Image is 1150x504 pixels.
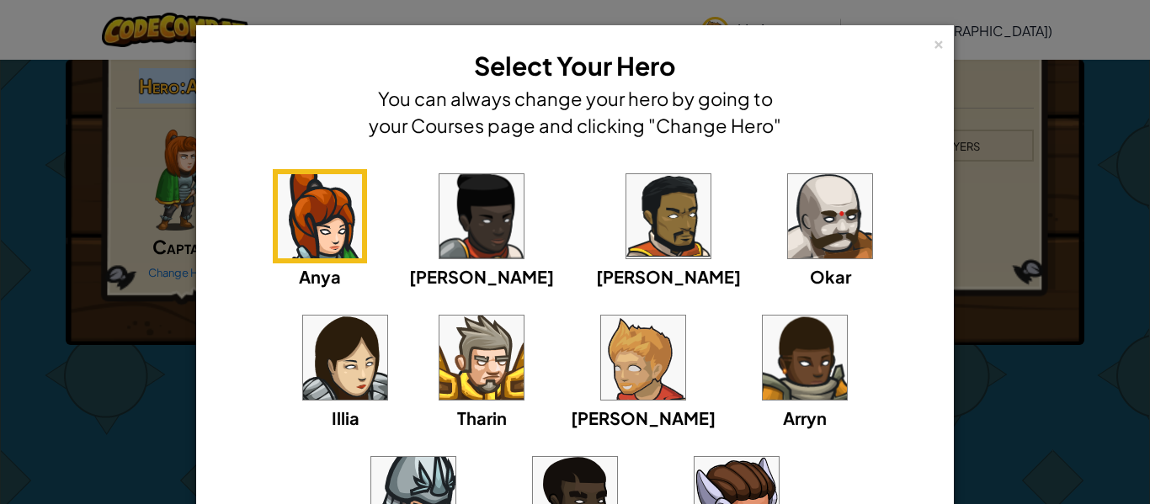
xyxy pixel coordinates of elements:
h4: You can always change your hero by going to your Courses page and clicking "Change Hero" [365,85,785,139]
span: Arryn [783,407,827,428]
span: Anya [299,266,341,287]
img: portrait.png [439,316,524,400]
img: portrait.png [303,316,387,400]
img: portrait.png [626,174,711,258]
span: [PERSON_NAME] [409,266,554,287]
span: Tharin [457,407,507,428]
span: [PERSON_NAME] [596,266,741,287]
img: portrait.png [763,316,847,400]
div: × [933,33,945,50]
img: portrait.png [601,316,685,400]
span: [PERSON_NAME] [571,407,716,428]
span: Okar [810,266,851,287]
h3: Select Your Hero [365,47,785,85]
img: portrait.png [788,174,872,258]
img: portrait.png [278,174,362,258]
span: Illia [332,407,359,428]
img: portrait.png [439,174,524,258]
